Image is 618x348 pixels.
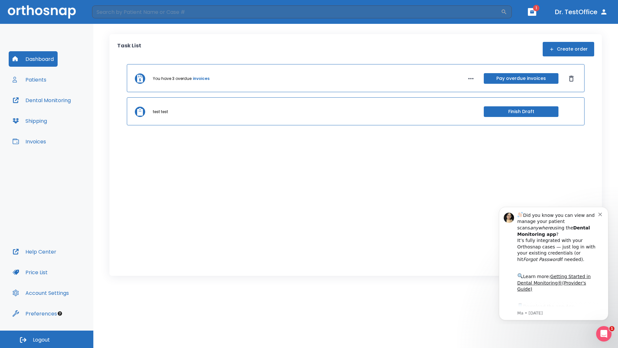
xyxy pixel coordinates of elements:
[9,244,60,259] button: Help Center
[28,103,85,114] a: App Store
[552,6,610,18] button: Dr. TestOffice
[28,109,109,115] p: Message from Ma, sent 8w ago
[193,76,210,82] a: invoices
[28,101,109,134] div: Download the app: | ​ Let us know if you need help getting started!
[8,5,76,18] img: Orthosnap
[489,201,618,324] iframe: Intercom notifications message
[9,92,75,108] button: Dental Monitoring
[484,73,558,84] button: Pay overdue invoices
[9,113,51,129] button: Shipping
[9,265,51,280] button: Price List
[33,336,50,343] span: Logout
[9,306,61,321] button: Preferences
[9,72,50,87] button: Patients
[117,42,141,56] p: Task List
[92,5,501,18] input: Search by Patient Name or Case #
[9,285,73,301] button: Account Settings
[543,42,594,56] button: Create order
[109,10,114,15] button: Dismiss notification
[57,311,63,316] div: Tooltip anchor
[596,326,612,342] iframe: Intercom live chat
[9,51,58,67] button: Dashboard
[9,134,50,149] button: Invoices
[484,106,558,117] button: Finish Draft
[153,109,168,115] p: test test
[609,326,614,331] span: 1
[153,76,192,82] p: You have 3 overdue
[533,5,539,11] span: 1
[566,73,576,84] button: Dismiss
